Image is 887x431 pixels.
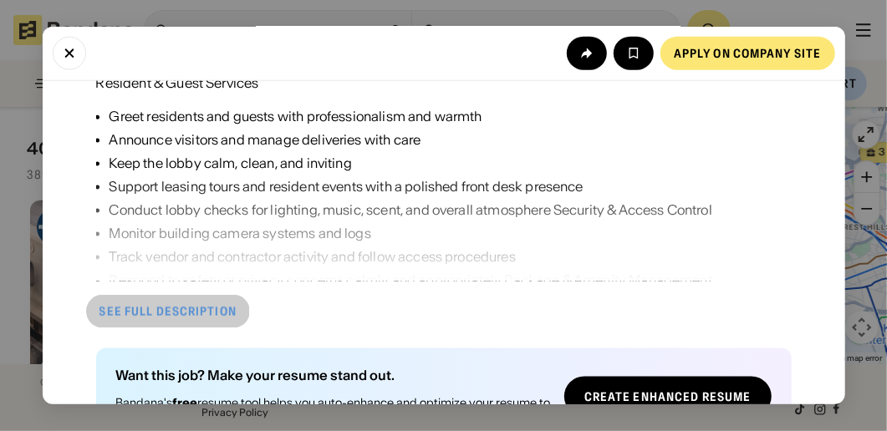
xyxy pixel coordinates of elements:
[96,73,259,93] div: Resident & Guest Services
[99,306,237,317] div: See full description
[173,395,198,410] b: free
[110,153,792,173] div: Keep the lobby calm, clean, and inviting
[110,106,792,126] div: Greet residents and guests with professionalism and warmth
[110,200,792,220] div: Conduct lobby checks for lighting, music, scent, and overall atmosphere Security & Access Control
[110,223,792,243] div: Monitor building camera systems and logs
[674,48,822,59] div: Apply on company site
[110,246,792,266] div: Track vendor and contractor activity and follow access procedures
[110,129,792,150] div: Announce visitors and manage deliveries with care
[116,368,551,382] div: Want this job? Make your resume stand out.
[584,391,752,403] div: Create Enhanced Resume
[116,395,551,425] div: Bandana's resume tool helps you auto-enhance and optimize your resume to land more interviews!
[110,270,792,290] div: Respond to safety or privacy concerns calmly and appropriately Package & Amenity Management
[53,37,86,70] button: Close
[110,176,792,196] div: Support leasing tours and resident events with a polished front desk presence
